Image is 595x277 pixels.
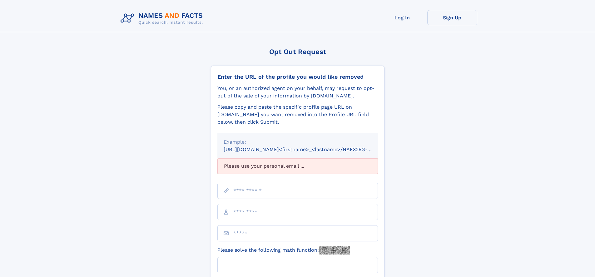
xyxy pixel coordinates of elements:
div: Opt Out Request [211,48,384,56]
div: Please use your personal email ... [217,158,378,174]
small: [URL][DOMAIN_NAME]<firstname>_<lastname>/NAF325G-xxxxxxxx [224,146,390,152]
div: Please copy and paste the specific profile page URL on [DOMAIN_NAME] you want removed into the Pr... [217,103,378,126]
div: Example: [224,138,372,146]
div: Enter the URL of the profile you would like removed [217,73,378,80]
div: You, or an authorized agent on your behalf, may request to opt-out of the sale of your informatio... [217,85,378,100]
label: Please solve the following math function: [217,246,350,255]
a: Sign Up [427,10,477,25]
a: Log In [377,10,427,25]
img: Logo Names and Facts [118,10,208,27]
